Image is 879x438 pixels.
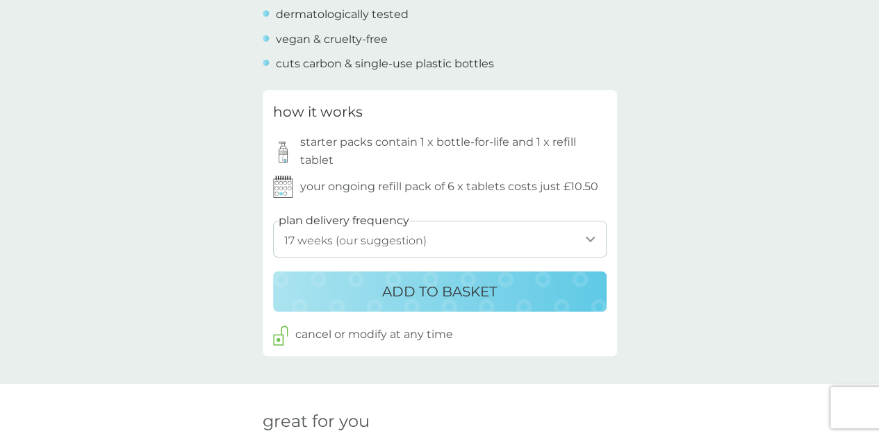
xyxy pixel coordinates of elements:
h2: great for you [263,412,617,432]
p: dermatologically tested [276,6,409,24]
button: ADD TO BASKET [273,271,607,312]
p: starter packs contain 1 x bottle-for-life and 1 x refill tablet [300,133,607,169]
p: your ongoing refill pack of 6 x tablets costs just £10.50 [300,178,598,196]
p: vegan & cruelty-free [276,31,388,49]
p: ADD TO BASKET [382,280,497,303]
h3: how it works [273,101,363,123]
p: cancel or modify at any time [295,326,453,344]
label: plan delivery frequency [279,212,409,230]
p: cuts carbon & single-use plastic bottles [276,55,494,73]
